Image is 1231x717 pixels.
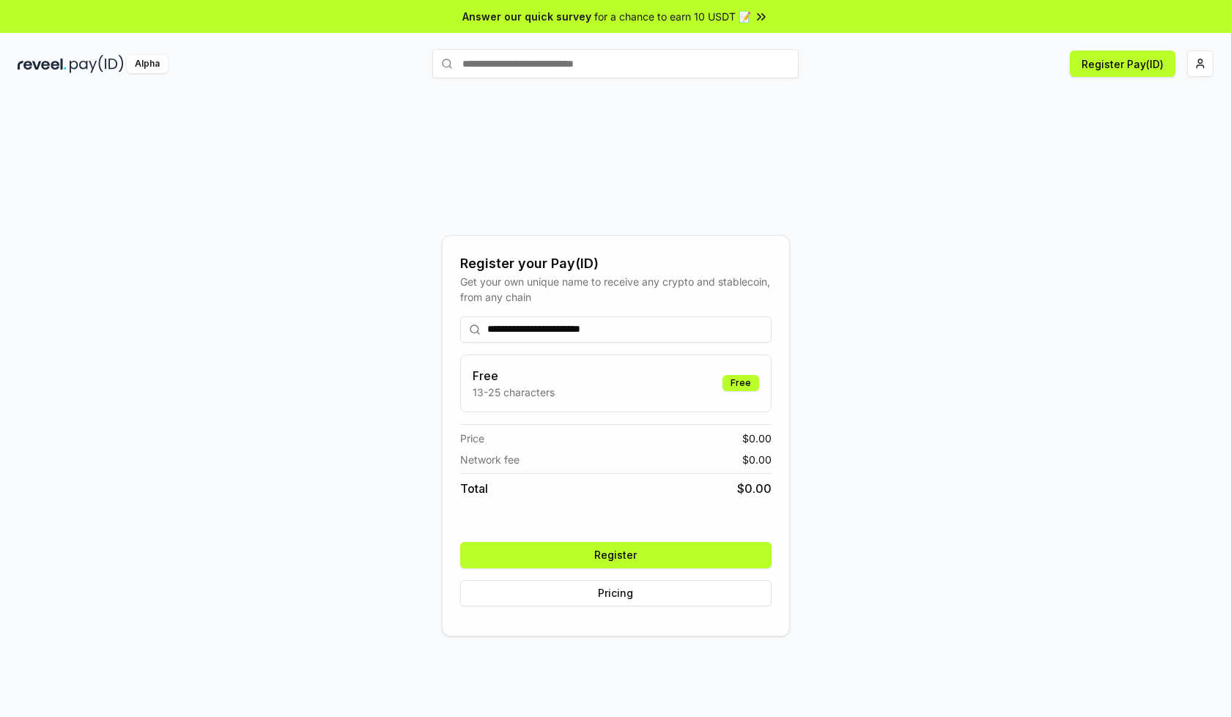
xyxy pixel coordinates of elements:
span: $ 0.00 [737,480,772,497]
div: Register your Pay(ID) [460,253,772,274]
button: Register Pay(ID) [1070,51,1175,77]
span: Network fee [460,452,520,467]
span: $ 0.00 [742,431,772,446]
h3: Free [473,367,555,384]
p: 13-25 characters [473,384,555,400]
span: Price [460,431,484,446]
span: Answer our quick survey [462,9,591,24]
button: Register [460,542,772,568]
span: for a chance to earn 10 USDT 📝 [594,9,751,24]
span: Total [460,480,488,497]
img: reveel_dark [18,55,67,73]
div: Free [722,375,759,391]
div: Alpha [127,55,168,73]
div: Get your own unique name to receive any crypto and stablecoin, from any chain [460,274,772,305]
span: $ 0.00 [742,452,772,467]
button: Pricing [460,580,772,606]
img: pay_id [70,55,124,73]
